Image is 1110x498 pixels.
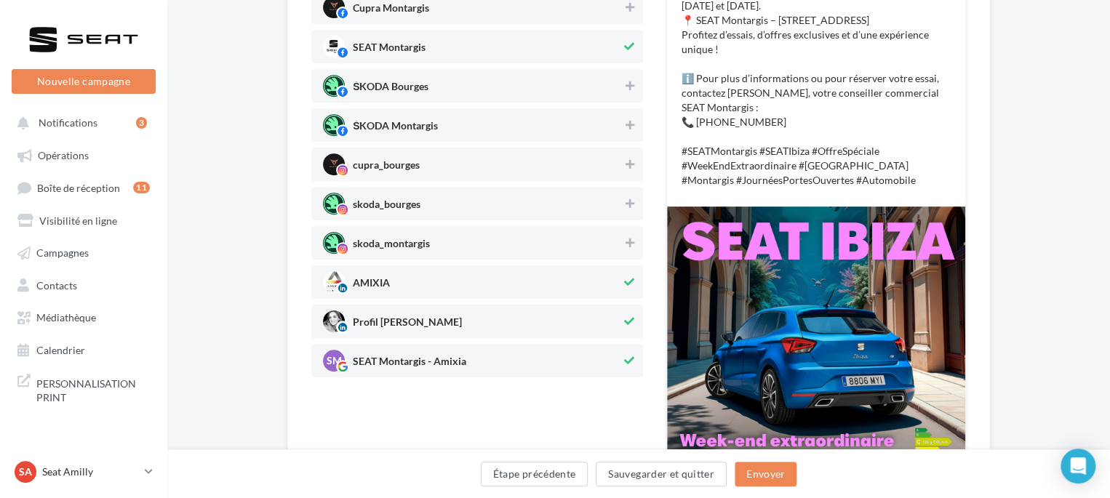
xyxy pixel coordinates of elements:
a: Médiathèque [9,303,159,329]
span: SEAT Montargis [353,42,426,58]
span: Cupra Montargis [353,3,429,19]
span: SM [327,356,342,366]
span: Opérations [38,149,89,161]
a: Contacts [9,271,159,297]
span: Notifications [39,116,97,129]
a: Visibilité en ligne [9,206,159,233]
span: SEAT Montargis - Amixia [353,356,466,372]
span: Contacts [36,278,77,291]
button: Nouvelle campagne [12,69,156,94]
a: Boîte de réception11 [9,174,159,201]
p: Seat Amilly [42,465,139,479]
a: Campagnes [9,238,159,265]
span: skoda_bourges [353,199,420,215]
a: Calendrier [9,336,159,362]
div: Open Intercom Messenger [1061,449,1095,483]
span: Profil [PERSON_NAME] [353,317,462,333]
button: Étape précédente [481,462,588,486]
span: Visibilité en ligne [39,214,117,226]
a: Opérations [9,141,159,167]
button: Sauvegarder et quitter [596,462,727,486]
span: PERSONNALISATION PRINT [36,374,150,405]
span: ŠKODA Montargis [353,121,438,137]
span: Boîte de réception [37,181,120,193]
span: SA [19,465,32,479]
span: ŠKODA Bourges [353,81,428,97]
span: Campagnes [36,246,89,259]
div: 3 [136,117,147,129]
span: Calendrier [36,343,85,356]
a: SA Seat Amilly [12,458,156,486]
button: Notifications 3 [9,109,153,135]
span: Médiathèque [36,311,96,324]
div: 11 [133,182,150,193]
span: cupra_bourges [353,160,420,176]
span: AMIXIA [353,278,390,294]
span: skoda_montargis [353,238,430,254]
button: Envoyer [735,462,796,486]
a: PERSONNALISATION PRINT [9,368,159,411]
